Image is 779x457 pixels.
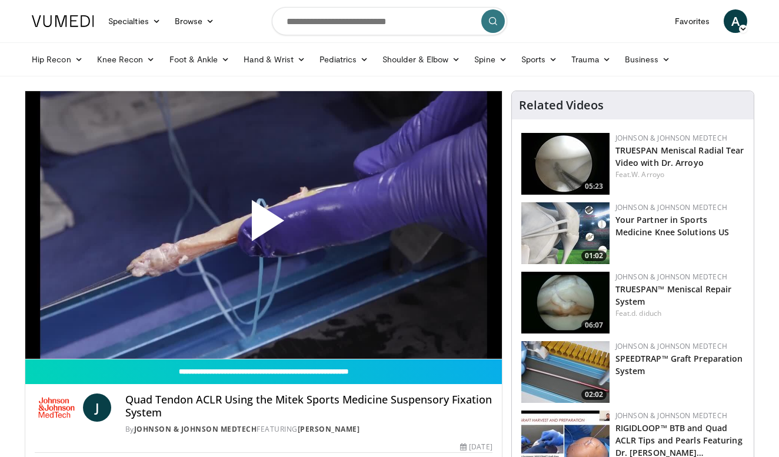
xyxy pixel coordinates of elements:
span: 06:07 [581,320,607,331]
a: Browse [168,9,222,33]
span: 05:23 [581,181,607,192]
a: [PERSON_NAME] [298,424,360,434]
a: J [83,393,111,422]
div: Feat. [615,308,744,319]
a: 01:02 [521,202,610,264]
div: By FEATURING [125,424,492,435]
span: 02:02 [581,389,607,400]
img: a46a2fe1-2704-4a9e-acc3-1c278068f6c4.150x105_q85_crop-smart_upscale.jpg [521,341,610,403]
img: e42d750b-549a-4175-9691-fdba1d7a6a0f.150x105_q85_crop-smart_upscale.jpg [521,272,610,333]
a: Johnson & Johnson MedTech [615,341,727,351]
div: [DATE] [460,442,492,452]
a: Sports [514,48,565,71]
a: Trauma [564,48,618,71]
a: Spine [467,48,514,71]
a: TRUESPAN™ Meniscal Repair System [615,283,732,307]
a: W. Arroyo [631,169,664,179]
h4: Quad Tendon ACLR Using the Mitek Sports Medicine Suspensory Fixation System [125,393,492,419]
a: Specialties [101,9,168,33]
a: 02:02 [521,341,610,403]
h4: Related Videos [519,98,604,112]
a: Hand & Wrist [237,48,312,71]
img: Johnson & Johnson MedTech [35,393,78,422]
button: Play Video [158,168,369,283]
a: 06:07 [521,272,610,333]
a: TRUESPAN Meniscal Radial Tear Video with Dr. Arroyo [615,145,744,168]
img: VuMedi Logo [32,15,94,27]
a: Foot & Ankle [162,48,237,71]
a: Johnson & Johnson MedTech [615,411,727,421]
a: 05:23 [521,133,610,195]
a: A [724,9,747,33]
img: 0543fda4-7acd-4b5c-b055-3730b7e439d4.150x105_q85_crop-smart_upscale.jpg [521,202,610,264]
a: Johnson & Johnson MedTech [134,424,257,434]
a: Shoulder & Elbow [375,48,467,71]
a: SPEEDTRAP™ Graft Preparation System [615,353,743,376]
a: Hip Recon [25,48,90,71]
a: Johnson & Johnson MedTech [615,202,727,212]
a: Johnson & Johnson MedTech [615,272,727,282]
a: Knee Recon [90,48,162,71]
div: Feat. [615,169,744,180]
input: Search topics, interventions [272,7,507,35]
a: Favorites [668,9,717,33]
a: Your Partner in Sports Medicine Knee Solutions US [615,214,730,238]
span: 01:02 [581,251,607,261]
a: Pediatrics [312,48,375,71]
a: Business [618,48,678,71]
a: d. diduch [631,308,661,318]
video-js: Video Player [25,91,502,359]
img: a9cbc79c-1ae4-425c-82e8-d1f73baa128b.150x105_q85_crop-smart_upscale.jpg [521,133,610,195]
a: Johnson & Johnson MedTech [615,133,727,143]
